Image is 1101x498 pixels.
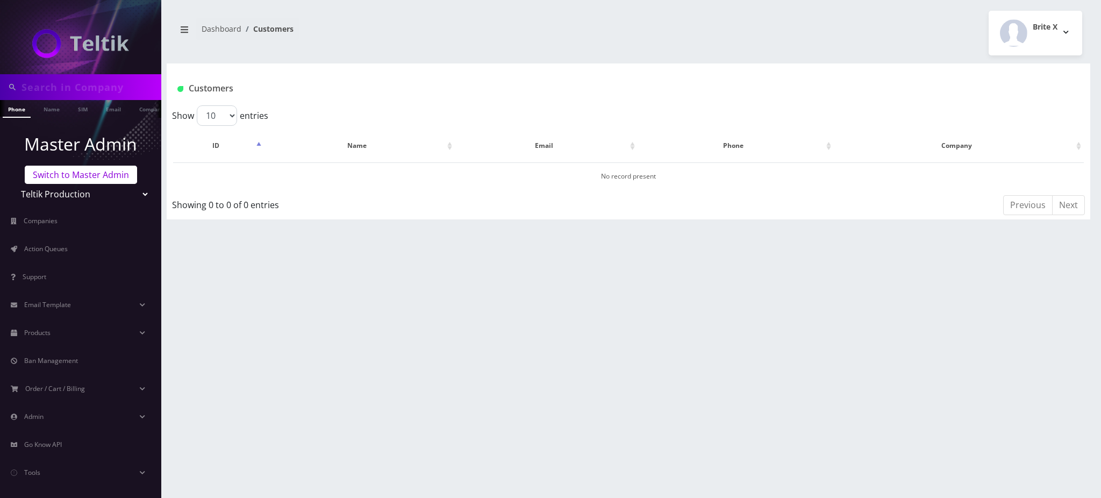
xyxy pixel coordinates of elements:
[24,300,71,309] span: Email Template
[22,77,159,97] input: Search in Company
[24,412,44,421] span: Admin
[3,100,31,118] a: Phone
[1033,23,1057,32] h2: Brite X
[24,216,58,225] span: Companies
[202,24,241,34] a: Dashboard
[1052,195,1085,215] a: Next
[25,384,85,393] span: Order / Cart / Billing
[197,105,237,126] select: Showentries
[32,29,129,58] img: Teltik Production
[101,100,126,117] a: Email
[175,18,620,48] nav: breadcrumb
[173,130,264,161] th: ID: activate to sort column descending
[173,162,1084,190] td: No record present
[835,130,1084,161] th: Company: activate to sort column ascending
[639,130,834,161] th: Phone: activate to sort column ascending
[38,100,65,117] a: Name
[24,356,78,365] span: Ban Management
[989,11,1082,55] button: Brite X
[24,244,68,253] span: Action Queues
[24,468,40,477] span: Tools
[265,130,455,161] th: Name: activate to sort column ascending
[456,130,638,161] th: Email: activate to sort column ascending
[24,440,62,449] span: Go Know API
[23,272,46,281] span: Support
[172,194,545,211] div: Showing 0 to 0 of 0 entries
[25,166,137,184] a: Switch to Master Admin
[1003,195,1053,215] a: Previous
[177,83,926,94] h1: Customers
[73,100,93,117] a: SIM
[134,100,170,117] a: Company
[172,105,268,126] label: Show entries
[24,328,51,337] span: Products
[241,23,294,34] li: Customers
